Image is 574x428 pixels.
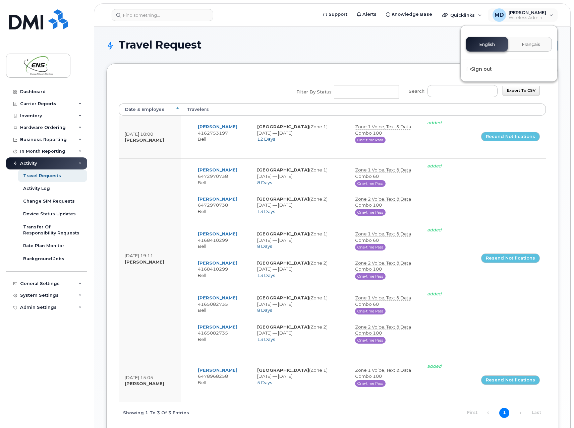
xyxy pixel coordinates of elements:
td: (Zone 1) [DATE] — [DATE] [251,163,349,192]
strong: [GEOGRAPHIC_DATA] [257,324,309,330]
td: (Zone 1) [DATE] — [DATE] [251,120,349,148]
span: 30 days pass [355,308,386,314]
td: 6472970738 Bell [192,192,251,221]
span: 8 Days [257,307,272,313]
span: 30 days pass [355,380,386,387]
span: Zone 2 Voice, Text & Data Combo 100 [355,324,411,336]
span: Zone 1 Voice, Text & Data Combo 60 [355,167,411,179]
div: Showing 1 to 3 of 3 entries [119,407,189,418]
span: 13 Days [257,273,275,278]
span: Zone 1 Voice, Text & Data Combo 100 [355,367,411,379]
span: 30 days pass [355,137,386,143]
strong: [GEOGRAPHIC_DATA] [257,124,309,129]
a: [PERSON_NAME] [198,167,237,172]
a: [PERSON_NAME] [198,260,237,266]
a: [PERSON_NAME] [198,196,237,202]
h1: Travel Request [106,39,558,53]
a: [PERSON_NAME] [198,124,237,129]
strong: [GEOGRAPHIC_DATA] [257,295,309,300]
span: Français [522,42,540,47]
td: 4168410299 Bell [192,227,251,256]
a: [PERSON_NAME] [198,324,237,330]
span: Filter by Status: [296,89,333,95]
input: Filter by Status: [334,86,397,98]
td: (Zone 2) [DATE] — [DATE] [251,320,349,349]
a: [PERSON_NAME] [198,295,237,300]
a: [PERSON_NAME] [198,367,237,373]
span: Zone 1 Voice, Text & Data Combo 100 [355,124,411,136]
strong: [PERSON_NAME] [125,381,164,386]
i: added [427,291,442,296]
td: 4165082735 Bell [192,291,251,319]
td: (Zone 1) [DATE] — [DATE] [251,291,349,319]
span: 30 days pass [355,273,386,280]
span: 30 days pass [355,209,386,216]
span: Zone 1 Voice, Text & Data Combo 60 [355,295,411,307]
strong: [GEOGRAPHIC_DATA] [257,196,309,202]
span: Zone 2 Voice, Text & Data Combo 100 [355,196,411,208]
strong: [GEOGRAPHIC_DATA] [257,367,309,373]
th: Travelers: activate to sort column ascending [181,103,475,116]
span: 5 Days [257,380,272,385]
a: Next [515,408,525,418]
td: [DATE] 15:05 [119,359,181,402]
a: Previous [483,408,493,418]
i: added [427,163,442,168]
td: 4162753197 Bell [192,120,251,148]
a: Resend Notifications [481,132,540,141]
strong: [PERSON_NAME] [125,259,164,265]
th: Date &amp; Employee: activate to sort column descending [119,103,181,116]
strong: [GEOGRAPHIC_DATA] [257,231,309,236]
td: (Zone 2) [DATE] — [DATE] [251,192,349,221]
td: 4165082735 Bell [192,320,251,349]
strong: [PERSON_NAME] [125,137,164,143]
td: 6472970738 Bell [192,163,251,192]
span: 8 Days [257,243,272,249]
td: [DATE] 18:00 [119,116,181,158]
a: 1 [499,408,509,418]
i: added [427,227,442,232]
td: 4168410299 Bell [192,256,251,285]
span: 8 Days [257,180,272,185]
i: added [427,363,442,369]
td: (Zone 1) [DATE] — [DATE] [251,227,349,256]
a: [PERSON_NAME] [198,231,237,236]
span: 12 Days [257,136,275,142]
td: (Zone 1) [DATE] — [DATE] [251,363,349,392]
span: Export to CSV [507,88,535,93]
span: 13 Days [257,209,275,214]
span: Zone 2 Voice, Text & Data Combo 100 [355,260,411,272]
a: Resend Notifications [481,375,540,385]
input: Search: [427,85,498,97]
span: 30 days pass [355,180,386,187]
td: (Zone 2) [DATE] — [DATE] [251,256,349,285]
strong: [GEOGRAPHIC_DATA] [257,260,309,266]
span: Zone 1 Voice, Text & Data Combo 60 [355,231,411,243]
label: Search: [404,81,498,99]
span: 30 days pass [355,337,386,344]
span: 13 Days [257,337,275,342]
a: Last [531,408,541,418]
span: 30 days pass [355,244,386,251]
a: First [467,408,477,418]
i: added [427,120,442,125]
td: 6478968258 Bell [192,363,251,392]
div: Sign out [461,63,557,75]
strong: [GEOGRAPHIC_DATA] [257,167,309,172]
a: Resend Notifications [481,254,540,263]
td: [DATE] 19:11 [119,158,181,359]
th: : activate to sort column ascending [475,103,546,116]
